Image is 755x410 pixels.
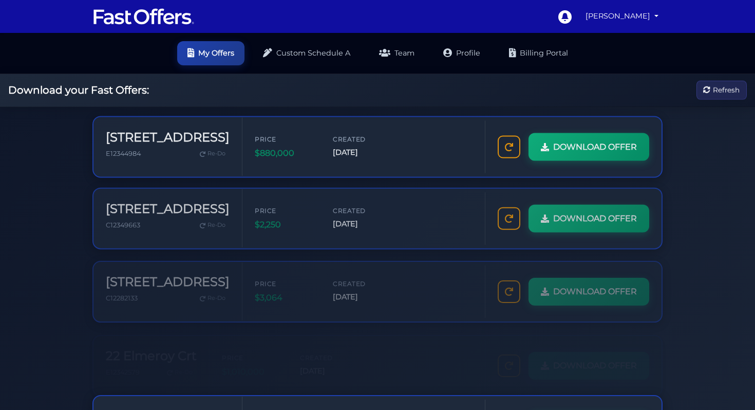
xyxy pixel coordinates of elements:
[207,288,225,297] span: Re-Do
[207,218,225,227] span: Re-Do
[222,355,284,369] span: $1,010,000
[300,343,362,353] span: Created
[106,149,141,156] span: E12344984
[255,203,316,213] span: Price
[106,339,197,354] h3: 22 Elmeroy Crt
[333,203,394,213] span: Created
[175,358,193,367] span: Re-Do
[499,41,578,65] a: Billing Portal
[528,132,649,160] a: DOWNLOAD OFFER
[333,286,394,297] span: [DATE]
[106,219,140,226] span: C12349663
[207,148,225,157] span: Re-Do
[528,272,649,300] a: DOWNLOAD OFFER
[255,216,316,229] span: $2,250
[253,41,361,65] a: Custom Schedule A
[553,279,637,293] span: DOWNLOAD OFFER
[553,349,637,363] span: DOWNLOAD OFFER
[106,129,230,144] h3: [STREET_ADDRESS]
[333,133,394,143] span: Created
[333,216,394,227] span: [DATE]
[106,269,230,284] h3: [STREET_ADDRESS]
[163,356,197,369] a: Re-Do
[255,133,316,143] span: Price
[333,273,394,283] span: Created
[255,273,316,283] span: Price
[222,343,284,353] span: Price
[369,41,425,65] a: Team
[696,81,747,100] button: Refresh
[300,355,362,367] span: [DATE]
[713,84,740,96] span: Refresh
[106,289,138,296] span: C12282133
[528,342,649,370] a: DOWNLOAD OFFER
[553,139,637,153] span: DOWNLOAD OFFER
[196,216,230,229] a: Re-Do
[106,359,140,366] span: E12342579
[433,41,490,65] a: Profile
[177,41,244,65] a: My Offers
[255,286,316,299] span: $3,064
[106,199,230,214] h3: [STREET_ADDRESS]
[528,202,649,230] a: DOWNLOAD OFFER
[196,146,230,159] a: Re-Do
[196,286,230,299] a: Re-Do
[553,209,637,223] span: DOWNLOAD OFFER
[8,84,149,96] h2: Download your Fast Offers:
[581,6,663,26] a: [PERSON_NAME]
[255,146,316,159] span: $880,000
[333,146,394,157] span: [DATE]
